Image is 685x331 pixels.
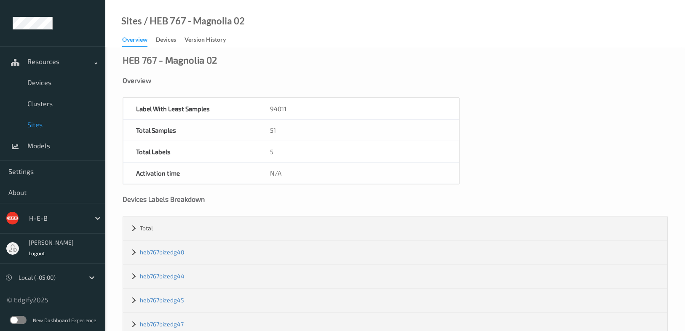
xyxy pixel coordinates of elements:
[123,195,668,203] div: Devices Labels Breakdown
[185,34,234,46] a: Version History
[156,35,176,46] div: Devices
[123,216,667,240] div: Total
[142,17,245,25] div: / HEB 767 - Magnolia 02
[123,288,667,312] div: heb767bizedg45
[123,264,667,288] div: heb767bizedg44
[257,141,459,162] div: 5
[123,163,257,184] div: Activation time
[122,35,147,47] div: Overview
[140,272,185,280] a: heb767bizedg44
[140,224,153,232] span: Total
[156,34,185,46] a: Devices
[123,120,257,141] div: Total Samples
[185,35,226,46] div: Version History
[123,76,668,85] div: Overview
[140,248,184,256] a: heb767bizedg40
[123,56,217,64] div: HEB 767 - Magnolia 02
[140,296,184,304] a: heb767bizedg45
[122,34,156,47] a: Overview
[257,163,459,184] div: N/A
[123,240,667,264] div: heb767bizedg40
[121,17,142,25] a: Sites
[257,98,459,119] div: 94011
[123,141,257,162] div: Total Labels
[123,98,257,119] div: Label With Least Samples
[140,320,184,328] a: heb767bizedg47
[257,120,459,141] div: 51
